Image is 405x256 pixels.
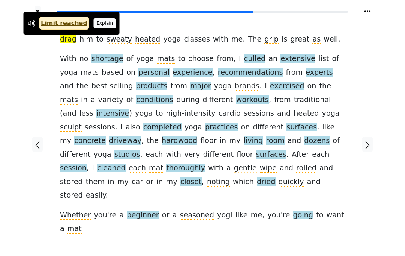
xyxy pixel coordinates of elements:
span: in [108,177,114,187]
span: , [140,150,142,159]
span: I [239,54,241,64]
span: each [129,164,146,173]
span: , [213,68,215,77]
span: beginner [127,211,159,220]
span: stored [60,177,83,187]
span: me [231,35,243,44]
span: mats [157,54,175,64]
span: yoga [60,68,78,77]
span: on [126,68,135,77]
span: quickly [279,177,304,187]
span: traditional [294,95,331,105]
span: from [170,82,187,91]
span: from [274,95,291,105]
span: , [234,54,236,64]
span: my [60,136,71,146]
span: , [317,123,319,132]
span: and [288,136,301,146]
span: a [60,224,64,234]
span: closet [180,177,202,187]
span: my [117,177,129,187]
span: well [324,35,338,44]
span: . [286,150,289,159]
span: session [60,164,87,173]
span: choose [188,54,214,64]
span: of [332,54,339,64]
span: want [327,211,344,220]
span: on [241,123,250,132]
span: great [291,35,310,44]
span: gentle [234,164,257,173]
button: Explain [94,18,116,28]
span: in [81,95,88,105]
span: mat [67,224,82,234]
span: shortage [91,54,123,64]
span: different [202,95,233,105]
span: also [126,123,140,132]
span: high-intensity [166,109,216,118]
span: re [109,211,116,220]
span: . [259,82,262,91]
span: them [86,177,105,187]
span: living [244,136,263,146]
span: . [243,35,245,44]
span: on [307,82,316,91]
span: . [106,191,108,200]
span: yogi [217,211,232,220]
span: best-selling [91,82,133,91]
span: yoga [136,54,154,64]
span: cleaned [97,164,126,173]
span: cardio [219,109,241,118]
span: experience [172,68,212,77]
span: hardwood [162,136,197,146]
span: car [132,177,143,187]
span: sessions [244,109,274,118]
span: . [338,35,340,44]
span: heated [294,109,319,118]
span: of [333,136,340,146]
button: ✖ [34,6,41,18]
span: a [91,95,95,105]
span: , [141,136,144,146]
span: ( [60,109,63,118]
span: I [265,82,267,91]
span: to [156,109,163,118]
span: a [119,211,124,220]
span: mats [81,68,99,77]
span: culled [244,54,265,64]
span: major [190,82,211,91]
span: from [217,54,234,64]
span: floor [200,136,216,146]
span: and [63,109,76,118]
span: Whether [60,211,91,220]
span: or [162,211,169,220]
span: going [293,211,313,220]
span: with [208,164,223,173]
span: yoga [184,123,202,132]
span: thoroughly [166,164,205,173]
span: workouts [236,95,269,105]
span: concrete [74,136,106,146]
span: driveway [109,136,141,146]
span: very [184,150,200,159]
span: sessions [85,123,115,132]
span: each [312,150,329,159]
span: products [136,82,167,91]
span: , [269,95,271,105]
span: With [60,54,76,64]
span: I [120,123,123,132]
span: in [220,136,226,146]
span: I [92,164,94,173]
span: The [248,35,262,44]
span: dozens [304,136,330,146]
span: a [226,164,231,173]
span: sculpt [60,123,82,132]
span: recommendations [218,68,283,77]
span: conditions [136,95,173,105]
span: room [266,136,285,146]
a: Limit reached [39,17,89,30]
span: different [60,150,91,159]
span: is [282,35,287,44]
span: noting [207,177,230,187]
